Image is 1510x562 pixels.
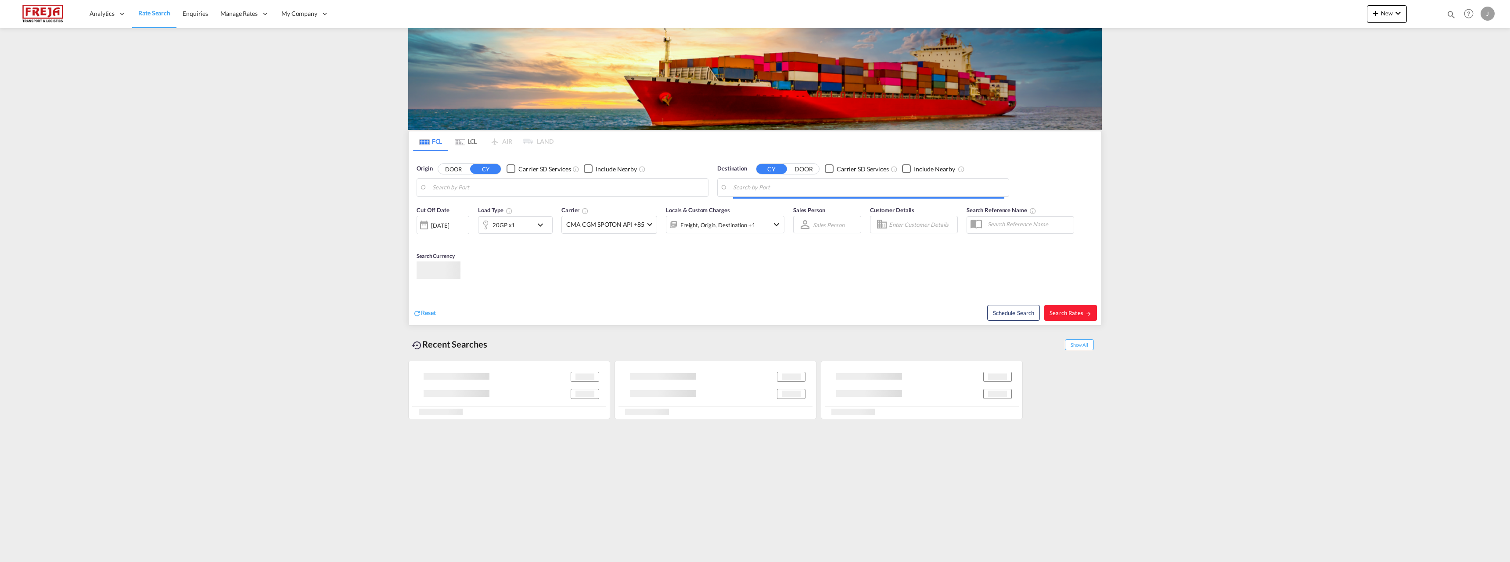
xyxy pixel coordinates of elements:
button: DOOR [788,164,819,174]
md-icon: Unchecked: Ignores neighbouring ports when fetching rates.Checked : Includes neighbouring ports w... [639,166,646,173]
md-icon: icon-chevron-down [771,219,782,230]
span: Load Type [478,207,513,214]
div: [DATE] [431,221,449,229]
md-icon: Unchecked: Search for CY (Container Yard) services for all selected carriers.Checked : Search for... [572,166,579,173]
input: Search Reference Name [983,218,1074,231]
div: Carrier SD Services [837,165,889,174]
md-tab-item: LCL [448,131,483,151]
md-icon: Unchecked: Ignores neighbouring ports when fetching rates.Checked : Includes neighbouring ports w... [958,166,965,173]
md-icon: icon-backup-restore [412,340,422,351]
md-pagination-wrapper: Use the left and right arrow keys to navigate between tabs [413,131,554,151]
md-tab-item: FCL [413,131,448,151]
button: Search Ratesicon-arrow-right [1044,305,1097,321]
span: Enquiries [183,10,208,17]
span: CMA CGM SPOTON API +85 [566,220,644,229]
span: Search Currency [417,253,455,259]
md-icon: icon-information-outline [506,207,513,214]
div: [DATE] [417,216,469,234]
span: Search Rates [1050,309,1092,316]
div: icon-refreshReset [413,308,436,318]
span: Origin [417,164,432,173]
img: 586607c025bf11f083711d99603023e7.png [13,4,72,24]
span: Sales Person [793,207,825,214]
md-icon: icon-arrow-right [1086,311,1092,317]
span: Show All [1065,339,1094,350]
div: 20GP x1 [493,219,515,231]
div: icon-magnify [1446,10,1456,23]
img: LCL+%26+FCL+BACKGROUND.png [408,28,1102,130]
span: New [1370,10,1403,17]
span: Rate Search [138,9,170,17]
md-icon: icon-chevron-down [535,220,550,230]
md-select: Sales Person [812,218,845,231]
div: Include Nearby [596,165,637,174]
span: My Company [281,9,317,18]
button: CY [756,164,787,174]
span: Help [1461,6,1476,21]
div: Recent Searches [408,334,491,354]
span: Locals & Custom Charges [666,207,730,214]
span: Search Reference Name [967,207,1036,214]
span: Destination [717,164,747,173]
md-icon: icon-chevron-down [1393,8,1403,18]
div: Carrier SD Services [518,165,571,174]
span: Customer Details [870,207,914,214]
md-icon: Your search will be saved by the below given name [1029,207,1036,214]
span: Carrier [561,207,589,214]
md-checkbox: Checkbox No Ink [507,164,571,174]
button: Note: By default Schedule search will only considerorigin ports, destination ports and cut off da... [987,305,1040,321]
md-checkbox: Checkbox No Ink [902,164,955,174]
md-icon: The selected Trucker/Carrierwill be displayed in the rate results If the rates are from another f... [582,207,589,214]
div: J [1481,7,1495,21]
input: Search by Port [733,181,1004,194]
div: Freight Origin Destination Factory Stuffingicon-chevron-down [666,216,784,233]
md-checkbox: Checkbox No Ink [825,164,889,174]
span: Cut Off Date [417,207,449,214]
div: 20GP x1icon-chevron-down [478,216,553,234]
span: Manage Rates [220,9,258,18]
div: Origin DOOR CY Checkbox No InkUnchecked: Search for CY (Container Yard) services for all selected... [409,151,1101,325]
button: CY [470,164,501,174]
md-icon: icon-refresh [413,309,421,317]
span: Analytics [90,9,115,18]
div: Help [1461,6,1481,22]
md-datepicker: Select [417,233,423,245]
md-icon: icon-plus 400-fg [1370,8,1381,18]
button: icon-plus 400-fgNewicon-chevron-down [1367,5,1407,23]
md-checkbox: Checkbox No Ink [584,164,637,174]
md-icon: icon-magnify [1446,10,1456,19]
span: Reset [421,309,436,316]
div: Include Nearby [914,165,955,174]
md-icon: Unchecked: Search for CY (Container Yard) services for all selected carriers.Checked : Search for... [891,166,898,173]
input: Enter Customer Details [889,218,955,231]
button: DOOR [438,164,469,174]
input: Search by Port [432,181,704,194]
div: Freight Origin Destination Factory Stuffing [680,219,755,231]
